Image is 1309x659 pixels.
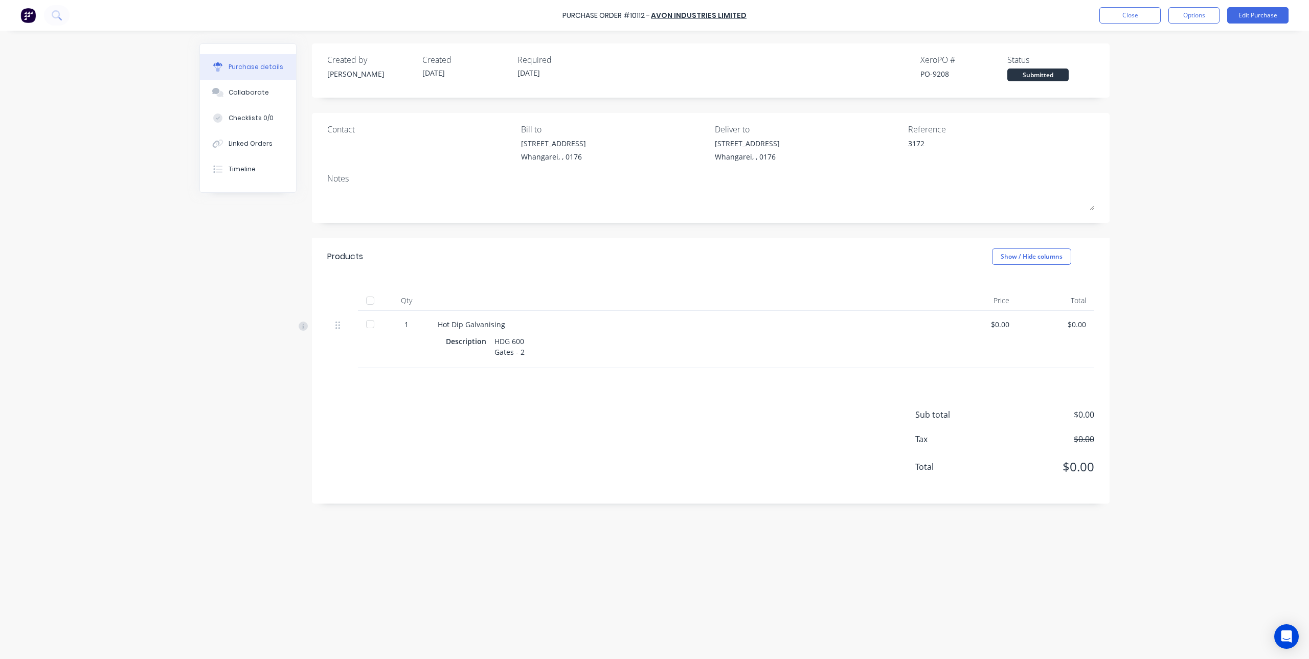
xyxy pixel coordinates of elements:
div: Deliver to [715,123,901,135]
div: Timeline [229,165,256,174]
div: Qty [383,290,430,311]
button: Linked Orders [200,131,296,156]
div: [PERSON_NAME] [327,69,414,79]
div: Reference [908,123,1094,135]
div: [STREET_ADDRESS] [715,138,780,149]
span: Total [915,461,992,473]
div: Hot Dip Galvanising [438,319,933,330]
button: Options [1168,7,1220,24]
div: Created by [327,54,414,66]
div: Submitted [1007,69,1069,81]
div: Created [422,54,509,66]
div: Collaborate [229,88,269,97]
div: Purchase details [229,62,283,72]
div: Xero PO # [920,54,1007,66]
div: Status [1007,54,1094,66]
div: Products [327,251,363,263]
button: Close [1099,7,1161,24]
button: Purchase details [200,54,296,80]
div: Linked Orders [229,139,273,148]
div: [STREET_ADDRESS] [521,138,586,149]
button: Edit Purchase [1227,7,1289,24]
a: Avon Industries Limited [651,10,747,20]
div: Price [941,290,1018,311]
div: 1 [392,319,421,330]
button: Checklists 0/0 [200,105,296,131]
div: Checklists 0/0 [229,113,274,123]
span: Sub total [915,408,992,421]
span: $0.00 [992,458,1094,476]
div: $0.00 [949,319,1009,330]
div: Whangarei, , 0176 [521,151,586,162]
div: Description [446,334,494,349]
button: Collaborate [200,80,296,105]
img: Factory [20,8,36,23]
span: $0.00 [992,433,1094,445]
button: Show / Hide columns [992,248,1071,265]
span: $0.00 [992,408,1094,421]
div: Open Intercom Messenger [1274,624,1299,649]
textarea: 3172 [908,138,1036,161]
div: Total [1018,290,1094,311]
div: Bill to [521,123,707,135]
button: Timeline [200,156,296,182]
div: Notes [327,172,1094,185]
div: $0.00 [1026,319,1086,330]
div: Required [517,54,604,66]
div: Contact [327,123,513,135]
div: Purchase Order #10112 - [562,10,650,21]
div: PO-9208 [920,69,1007,79]
div: Whangarei, , 0176 [715,151,780,162]
span: Tax [915,433,992,445]
div: HDG 600 Gates - 2 [494,334,525,359]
